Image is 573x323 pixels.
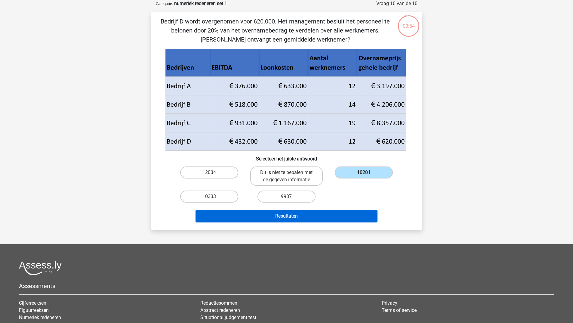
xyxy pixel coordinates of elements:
label: Dit is niet te bepalen met de gegeven informatie [250,166,323,186]
p: Bedrijf D wordt overgenomen voor 620.000. Het management besluit het personeel te belonen door 20... [161,17,390,44]
label: 10333 [180,191,238,203]
a: Terms of service [382,307,417,313]
a: Redactiesommen [200,300,237,306]
label: 10201 [335,166,393,179]
a: Figuurreeksen [19,307,49,313]
img: Assessly logo [19,261,62,275]
a: Numeriek redeneren [19,315,61,320]
a: Privacy [382,300,397,306]
a: Cijferreeksen [19,300,46,306]
label: 9987 [257,191,316,203]
h5: Assessments [19,282,554,290]
strong: numeriek redeneren set 1 [174,1,227,6]
small: Categorie: [156,2,173,6]
label: 12034 [180,166,238,179]
div: 00:54 [397,15,420,30]
a: Abstract redeneren [200,307,240,313]
a: Situational judgement test [200,315,256,320]
button: Resultaten [196,210,377,222]
h6: Selecteer het juiste antwoord [161,151,413,162]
